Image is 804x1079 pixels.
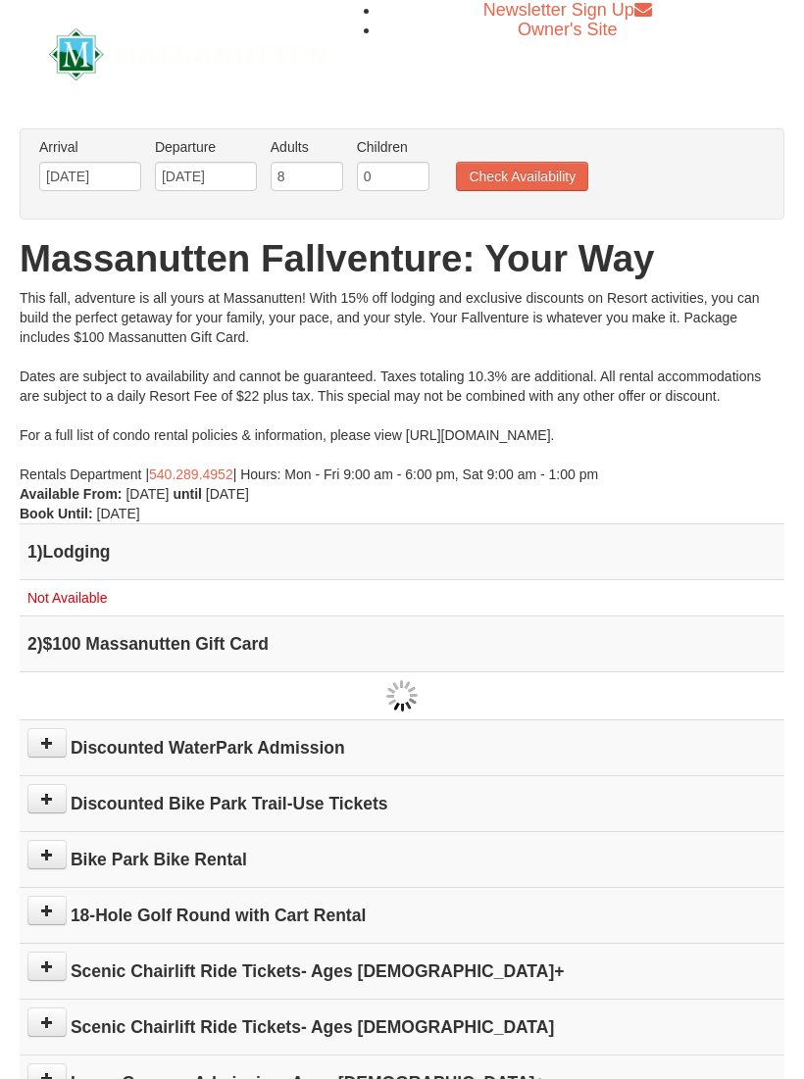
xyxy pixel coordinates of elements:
[27,1017,777,1037] h4: Scenic Chairlift Ride Tickets- Ages [DEMOGRAPHIC_DATA]
[27,906,777,925] h4: 18-Hole Golf Round with Cart Rental
[27,634,777,654] h4: 2 $100 Massanutten Gift Card
[97,506,140,521] span: [DATE]
[206,486,249,502] span: [DATE]
[27,738,777,758] h4: Discounted WaterPark Admission
[37,542,43,562] span: )
[27,794,777,813] h4: Discounted Bike Park Trail-Use Tickets
[27,850,777,869] h4: Bike Park Bike Rental
[20,486,123,502] strong: Available From:
[49,28,327,81] img: Massanutten Resort Logo
[456,162,588,191] button: Check Availability
[20,239,784,278] h1: Massanutten Fallventure: Your Way
[39,137,141,157] label: Arrival
[37,634,43,654] span: )
[357,137,429,157] label: Children
[20,506,93,521] strong: Book Until:
[49,28,327,74] a: Massanutten Resort
[149,466,233,482] a: 540.289.4952
[386,680,418,711] img: wait gif
[126,486,169,502] span: [DATE]
[155,137,257,157] label: Departure
[271,137,343,157] label: Adults
[173,486,202,502] strong: until
[27,542,777,562] h4: 1 Lodging
[20,288,784,484] div: This fall, adventure is all yours at Massanutten! With 15% off lodging and exclusive discounts on...
[27,961,777,981] h4: Scenic Chairlift Ride Tickets- Ages [DEMOGRAPHIC_DATA]+
[27,590,107,606] span: Not Available
[518,20,617,39] a: Owner's Site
